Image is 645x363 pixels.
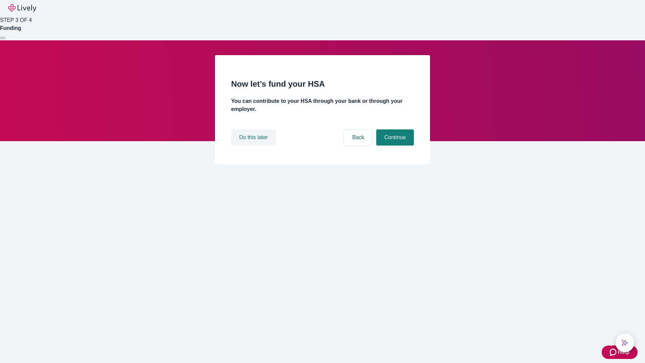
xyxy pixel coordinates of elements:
h2: Now let’s fund your HSA [231,78,414,90]
button: Continue [376,129,414,146]
button: Back [344,129,372,146]
svg: Zendesk support icon [610,348,618,356]
button: chat [615,333,634,352]
span: Help [618,348,630,356]
img: Lively [8,4,36,12]
h4: You can contribute to your HSA through your bank or through your employer. [231,97,414,113]
button: Zendesk support iconHelp [602,346,638,359]
button: Do this later [231,129,276,146]
svg: Lively AI Assistant [621,339,628,346]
